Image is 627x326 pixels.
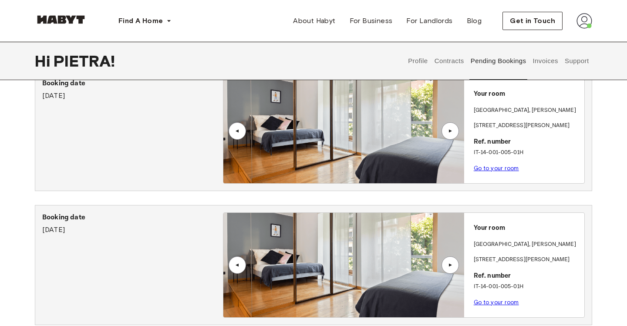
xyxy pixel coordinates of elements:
div: user profile tabs [405,42,592,80]
span: About Habyt [293,16,335,26]
a: For Landlords [399,12,459,30]
p: Your room [474,223,581,233]
p: Ref. number [474,271,581,281]
p: [GEOGRAPHIC_DATA] , [PERSON_NAME] [474,106,576,115]
div: [DATE] [42,78,223,101]
img: Habyt [35,15,87,24]
div: ▲ [446,128,455,134]
button: Get in Touch [502,12,563,30]
button: Find A Home [111,12,179,30]
p: IT-14-001-005-01H [474,148,581,157]
span: Get in Touch [510,16,555,26]
a: Go to your room [474,299,519,306]
button: Profile [407,42,429,80]
p: Your room [474,89,581,99]
p: [STREET_ADDRESS][PERSON_NAME] [474,121,581,130]
img: Image of the room [223,79,464,183]
span: For Landlords [406,16,452,26]
a: About Habyt [286,12,342,30]
span: Find A Home [118,16,163,26]
button: Support [563,42,590,80]
div: ▲ [233,128,242,134]
a: Blog [460,12,489,30]
a: For Business [343,12,400,30]
span: Blog [467,16,482,26]
p: [GEOGRAPHIC_DATA] , [PERSON_NAME] [474,240,576,249]
span: PIETRA ! [54,52,115,70]
span: For Business [350,16,393,26]
p: IT-14-001-005-01H [474,282,581,291]
span: Hi [35,52,54,70]
button: Pending Bookings [469,42,527,80]
div: ▲ [233,262,242,268]
img: avatar [576,13,592,29]
button: Contracts [433,42,465,80]
p: [STREET_ADDRESS][PERSON_NAME] [474,255,581,264]
div: ▲ [446,262,455,268]
button: Invoices [532,42,559,80]
img: Image of the room [223,213,464,317]
a: Go to your room [474,165,519,171]
p: Ref. number [474,137,581,147]
div: [DATE] [42,212,223,235]
p: Booking date [42,78,223,89]
p: Booking date [42,212,223,223]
